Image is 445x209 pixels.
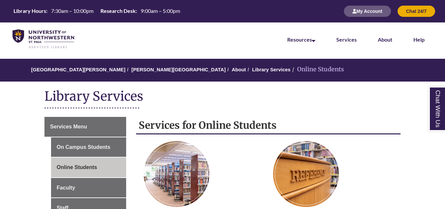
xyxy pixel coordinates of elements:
table: Hours Today [11,7,183,15]
button: Chat 24/7 [398,6,435,17]
a: Services [336,36,357,43]
a: About [232,67,246,72]
a: Chat 24/7 [398,8,435,14]
a: About [378,36,392,43]
a: Hours Today [11,7,183,15]
a: Online Students [51,157,126,177]
img: UNWSP Library Logo [13,29,74,49]
span: Services Menu [50,124,87,129]
span: 9:00am – 5:00pm [141,8,180,14]
a: [GEOGRAPHIC_DATA][PERSON_NAME] [31,67,125,72]
a: Resources [287,36,315,43]
th: Research Desk: [98,7,138,15]
a: My Account [344,8,391,14]
a: [PERSON_NAME][GEOGRAPHIC_DATA] [131,67,226,72]
button: My Account [344,6,391,17]
span: 7:30am – 10:00pm [51,8,94,14]
h2: Services for Online Students [136,117,401,134]
a: On Campus Students [51,137,126,157]
li: Online Students [291,65,344,74]
a: Library Services [252,67,291,72]
h1: Library Services [44,88,401,106]
a: Services Menu [44,117,126,137]
a: Faculty [51,178,126,198]
th: Library Hours: [11,7,48,15]
a: Help [413,36,425,43]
